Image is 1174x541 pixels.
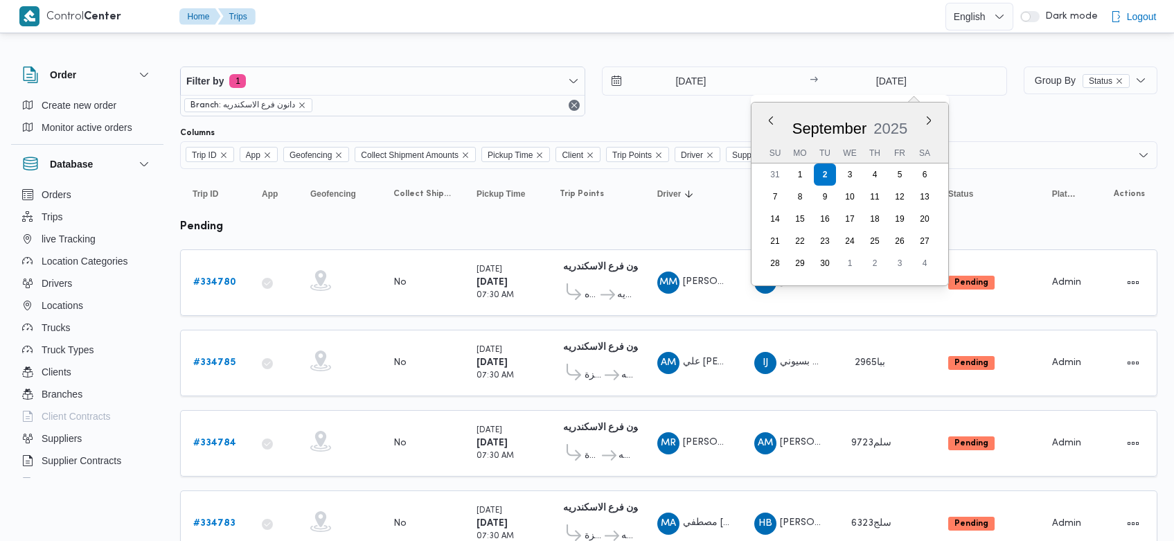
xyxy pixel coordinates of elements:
[814,208,836,230] div: day-16
[789,143,811,163] div: Mo
[864,163,886,186] div: day-4
[42,297,83,314] span: Locations
[1114,188,1145,199] span: Actions
[42,231,96,247] span: live Tracking
[661,432,676,454] span: MR
[477,533,514,540] small: 07:30 AM
[1115,77,1123,85] button: remove selected entity
[889,143,911,163] div: Fr
[864,143,886,163] div: Th
[477,188,525,199] span: Pickup Time
[657,513,679,535] div: Mustfi Alsaid Aataiah Fth Allah Albrhaiamai
[943,183,1033,205] button: Status
[17,206,158,228] button: Trips
[477,266,502,274] small: [DATE]
[17,317,158,339] button: Trucks
[873,119,909,138] div: Button. Open the year selector. 2025 is currently selected.
[1024,66,1157,94] button: Group ByStatusremove selected entity
[563,504,648,513] b: دانون فرع الاسكندريه
[657,432,679,454] div: Muhammad Rshad Hassan Aodh Hamaidah
[914,230,936,252] div: day-27
[393,357,407,369] div: No
[42,475,76,491] span: Devices
[948,188,974,199] span: Status
[477,372,514,380] small: 07:30 AM
[477,292,514,299] small: 07:30 AM
[477,278,508,287] b: [DATE]
[563,263,648,272] b: دانون فرع الاسكندريه
[17,339,158,361] button: Truck Types
[262,188,278,199] span: App
[763,352,768,374] span: IJ
[180,127,215,139] label: Columns
[839,208,861,230] div: day-17
[621,367,632,384] span: دانون فرع الاسكندريه
[11,94,163,144] div: Order
[765,115,776,126] button: Previous Month
[726,147,780,162] span: Supplier
[1052,438,1081,447] span: Admin
[814,163,836,186] div: day-2
[193,274,236,291] a: #334780
[17,450,158,472] button: Supplier Contracts
[11,184,163,484] div: Database
[789,163,811,186] div: day-1
[17,294,158,317] button: Locations
[585,447,600,464] span: قسم المنتزة
[17,472,158,494] button: Devices
[814,230,836,252] div: day-23
[471,183,540,205] button: Pickup Time
[619,447,632,464] span: دانون فرع الاسكندريه
[193,435,236,452] a: #334784
[864,208,886,230] div: day-18
[754,352,776,374] div: Ibrahem Jmuaah Dsaoqai Bsaioni
[50,66,76,83] h3: Order
[792,120,867,137] span: September
[17,116,158,139] button: Monitor active orders
[193,278,236,287] b: # 334780
[17,383,158,405] button: Branches
[477,346,502,354] small: [DATE]
[954,278,988,287] b: Pending
[562,148,583,163] span: Client
[19,6,39,26] img: X8yXhbKr1z7QwAAAABJRU5ErkJggg==
[657,272,679,294] div: Muhammad Mahmood Ahmad Mahmood Salam
[461,151,470,159] button: Remove Collect Shipment Amounts from selection in this group
[355,147,476,162] span: Collect Shipment Amounts
[764,230,786,252] div: day-21
[864,252,886,274] div: day-2
[792,119,868,138] div: Button. Open the month selector. September is currently selected.
[560,188,604,199] span: Trip Points
[42,452,121,469] span: Supplier Contracts
[256,183,291,205] button: App
[603,67,760,95] input: Press the down key to open a popover containing a calendar.
[305,183,374,205] button: Geofencing
[17,427,158,450] button: Suppliers
[749,183,832,205] button: Supplier
[310,188,356,199] span: Geofencing
[814,186,836,208] div: day-9
[298,101,306,109] button: remove selected entity
[361,148,459,163] span: Collect Shipment Amounts
[1122,352,1144,374] button: Actions
[283,147,349,162] span: Geofencing
[290,148,332,163] span: Geofencing
[764,252,786,274] div: day-28
[914,163,936,186] div: day-6
[17,250,158,272] button: Location Categories
[42,97,116,114] span: Create new order
[954,439,988,447] b: Pending
[914,208,936,230] div: day-20
[754,513,776,535] div: Hamadah Bsaioni Ahmad Abwalnasar
[246,148,260,163] span: App
[754,432,776,454] div: Ahmad Muhammad Wsal Alshrqaoi
[889,252,911,274] div: day-3
[17,184,158,206] button: Orders
[948,276,995,290] span: Pending
[180,222,223,232] b: pending
[851,438,891,447] span: سلم9723
[839,186,861,208] div: day-10
[17,272,158,294] button: Drivers
[789,208,811,230] div: day-15
[1052,519,1081,528] span: Admin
